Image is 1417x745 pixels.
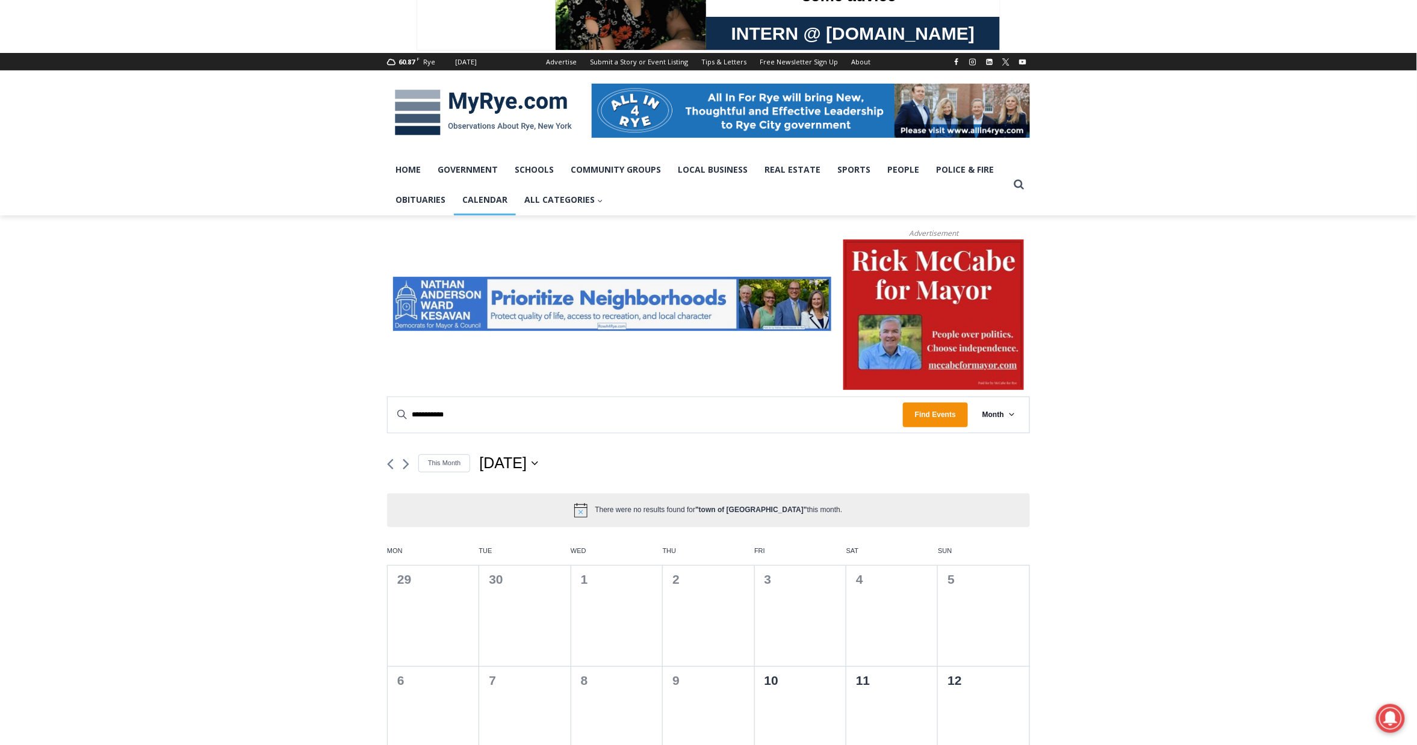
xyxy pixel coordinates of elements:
div: Friday [754,546,846,565]
img: MyRye.com [387,81,580,144]
time: 1 [581,572,588,586]
div: "We would have speakers with experience in local journalism speak to us about their experiences a... [304,1,569,117]
a: Instagram [966,55,980,69]
a: Schools [506,155,562,185]
time: 2 [672,572,680,586]
span: F [417,55,420,62]
nav: Primary Navigation [387,155,1008,215]
a: People [879,155,928,185]
span: [DATE] [479,453,527,474]
span: 60.87 [399,57,415,66]
time: 11 [856,673,870,687]
time: 9 [672,673,680,687]
a: Real Estate [756,155,829,185]
div: Sunday [938,546,1030,565]
a: Submit a Story or Event Listing [584,53,695,70]
button: Month [968,397,1029,433]
a: Click to select the current month [418,454,470,472]
a: Home [387,155,429,185]
a: Linkedin [982,55,997,69]
time: 7 [489,673,496,687]
time: 5 [947,572,955,586]
a: YouTube [1015,55,1030,69]
span: Mon [387,546,479,555]
span: Thu [663,546,755,555]
div: Thursday [663,546,755,565]
span: Sun [938,546,1030,555]
div: Tuesday [479,546,571,565]
span: Tue [479,546,571,555]
button: Find Events [903,403,968,427]
time: 6 [397,673,405,687]
a: Facebook [949,55,964,69]
a: Advertise [540,53,584,70]
a: Community Groups [562,155,669,185]
time: 10 [764,673,778,687]
strong: "town of [GEOGRAPHIC_DATA]" [695,505,807,514]
div: Rye [423,57,435,67]
a: About [845,53,878,70]
span: Advertisement [897,227,970,239]
a: Sports [829,155,879,185]
span: Fri [754,546,846,555]
time: 30 [489,572,503,586]
div: [DATE] [455,57,477,67]
button: Child menu of All Categories [516,185,612,215]
span: Month [982,409,1004,421]
button: Click to toggle datepicker [479,453,538,474]
time: 4 [856,572,863,586]
time: 12 [947,673,961,687]
img: All in for Rye [592,84,1030,138]
time: 3 [764,572,772,586]
a: Previous month [387,459,394,470]
div: Monday [387,546,479,565]
span: Intern @ [DOMAIN_NAME] [315,120,558,147]
span: Wed [571,546,663,555]
li: There were no results found for this month. [595,504,842,516]
button: View Search Form [1008,174,1030,196]
a: Government [429,155,506,185]
a: Tips & Letters [695,53,754,70]
a: Free Newsletter Sign Up [754,53,845,70]
a: Obituaries [387,185,454,215]
a: Next month [403,459,409,470]
time: 8 [581,673,588,687]
input: Enter Keyword. Search for events by Keyword. [388,397,903,433]
a: Local Business [669,155,756,185]
a: Calendar [454,185,516,215]
a: X [999,55,1013,69]
img: McCabe for Mayor [843,240,1024,390]
a: Police & Fire [928,155,1002,185]
a: Intern @ [DOMAIN_NAME] [290,117,583,150]
nav: Secondary Navigation [540,53,878,70]
div: Wednesday [571,546,663,565]
div: Saturday [846,546,938,565]
time: 29 [397,572,411,586]
span: Sat [846,546,938,555]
